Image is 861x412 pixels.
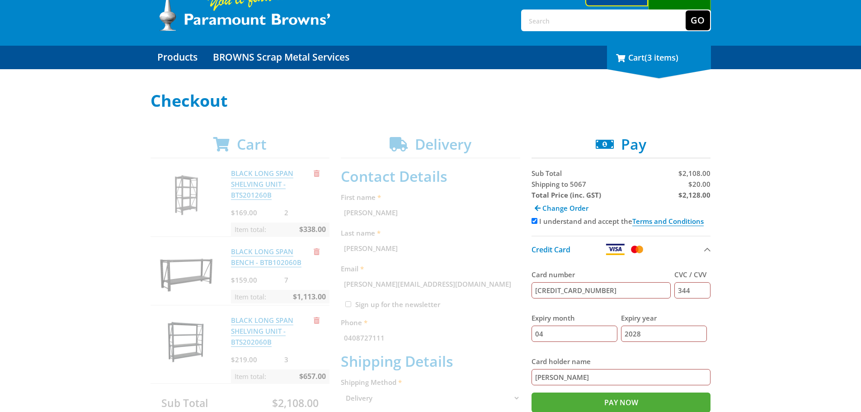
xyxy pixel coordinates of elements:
span: $20.00 [688,180,710,189]
span: Pay [621,134,646,154]
img: Visa [605,244,625,255]
input: Please accept the terms and conditions. [532,218,537,224]
a: Go to the BROWNS Scrap Metal Services page [206,46,356,69]
input: Search [522,10,686,30]
button: Go [686,10,710,30]
span: Credit Card [532,245,570,255]
a: Change Order [532,200,592,216]
img: Mastercard [629,244,645,255]
label: Expiry month [532,313,617,323]
div: Cart [607,46,711,69]
span: Sub Total [532,169,562,178]
label: Card number [532,269,671,280]
span: Shipping to 5067 [532,180,586,189]
label: CVC / CVV [674,269,710,280]
button: Credit Card [532,236,711,262]
h1: Checkout [151,92,711,110]
span: Change Order [542,204,588,213]
input: MM [532,326,617,342]
a: Go to the Products page [151,46,204,69]
span: (3 items) [645,52,678,63]
strong: $2,128.00 [678,190,710,199]
input: YY [621,326,707,342]
strong: Total Price (inc. GST) [532,190,601,199]
a: Terms and Conditions [632,217,704,226]
span: $2,108.00 [678,169,710,178]
label: Expiry year [621,313,707,323]
label: I understand and accept the [539,217,704,226]
label: Card holder name [532,356,711,367]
